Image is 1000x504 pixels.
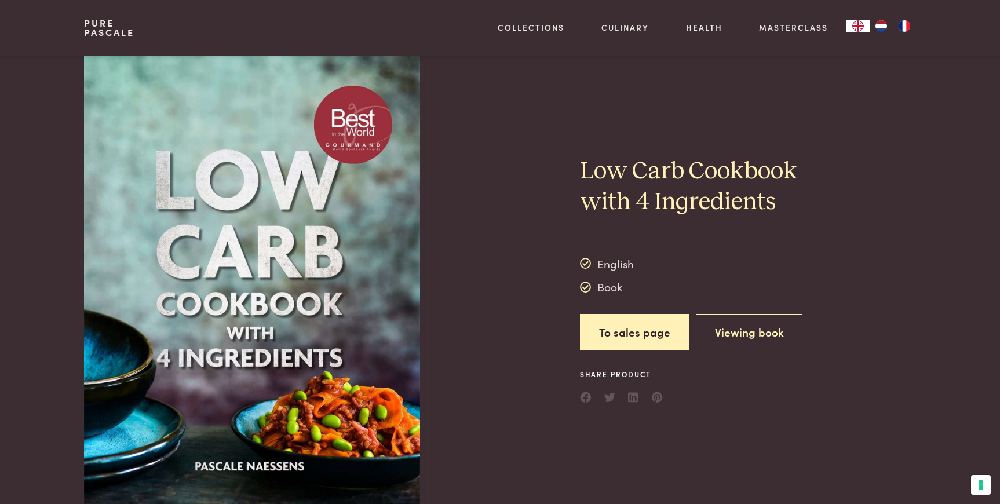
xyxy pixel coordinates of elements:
[686,21,722,34] a: Health
[580,156,845,218] h2: Low Carb Cookbook with 4 Ingredients
[580,255,634,272] div: English
[971,475,991,495] button: Your consent preferences for tracking technologies
[846,20,870,32] a: EN
[870,20,893,32] a: NL
[893,20,916,32] a: FR
[580,279,634,296] div: Book
[580,314,689,350] a: To sales page
[580,369,663,379] span: Share product
[84,19,134,37] a: PurePascale
[759,21,828,34] a: Masterclass
[696,314,803,350] button: Viewing book
[846,20,916,32] aside: Language selected: English
[498,21,564,34] a: Collections
[601,21,649,34] a: Culinary
[846,20,870,32] div: Language
[870,20,916,32] ul: Language list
